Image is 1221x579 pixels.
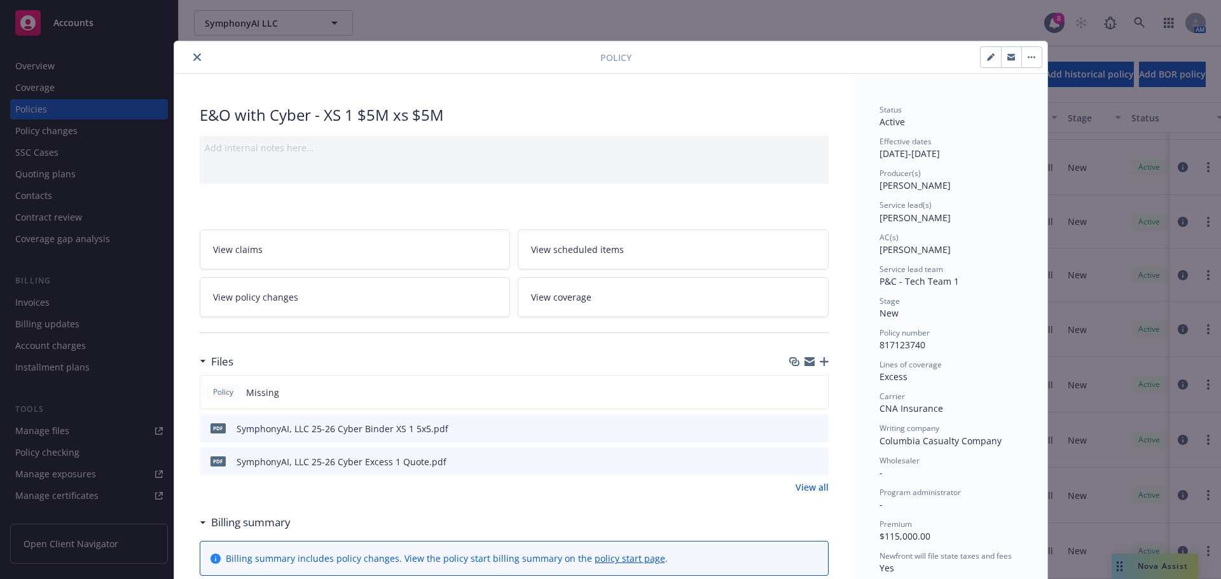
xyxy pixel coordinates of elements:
[210,423,226,433] span: pdf
[213,290,298,304] span: View policy changes
[880,467,883,479] span: -
[880,370,1022,383] div: Excess
[880,179,951,191] span: [PERSON_NAME]
[213,243,263,256] span: View claims
[226,552,668,565] div: Billing summary includes policy changes. View the policy start billing summary on the .
[200,353,233,370] div: Files
[237,455,446,468] div: SymphonyAI, LLC 25-26 Cyber Excess 1 Quote.pdf
[880,339,925,351] span: 817123740
[880,243,951,255] span: [PERSON_NAME]
[880,136,1022,160] div: [DATE] - [DATE]
[211,514,291,531] h3: Billing summary
[211,353,233,370] h3: Files
[880,168,921,179] span: Producer(s)
[237,422,448,435] div: SymphonyAI, LLC 25-26 Cyber Binder XS 1 5x5.pdf
[210,386,236,398] span: Policy
[796,480,829,494] a: View all
[880,455,920,466] span: Wholesaler
[200,277,511,317] a: View policy changes
[880,296,900,306] span: Stage
[531,243,624,256] span: View scheduled items
[210,456,226,466] span: pdf
[880,200,932,210] span: Service lead(s)
[880,562,894,574] span: Yes
[880,232,899,243] span: AC(s)
[880,275,959,287] span: P&C - Tech Team 1
[880,391,905,402] span: Carrier
[880,327,930,338] span: Policy number
[246,386,279,399] span: Missing
[880,212,951,224] span: [PERSON_NAME]
[792,455,802,468] button: download file
[518,277,829,317] a: View coverage
[812,455,824,468] button: preview file
[880,359,942,370] span: Lines of coverage
[880,104,902,115] span: Status
[880,264,943,275] span: Service lead team
[812,422,824,435] button: preview file
[880,487,961,498] span: Program administrator
[880,550,1012,561] span: Newfront will file state taxes and fees
[200,229,511,269] a: View claims
[880,519,912,529] span: Premium
[880,530,930,542] span: $115,000.00
[880,423,939,433] span: Writing company
[880,435,1002,447] span: Columbia Casualty Company
[880,116,905,128] span: Active
[531,290,591,304] span: View coverage
[518,229,829,269] a: View scheduled items
[595,552,665,564] a: policy start page
[792,422,802,435] button: download file
[880,136,932,147] span: Effective dates
[205,141,824,154] div: Add internal notes here...
[200,514,291,531] div: Billing summary
[880,498,883,510] span: -
[880,402,943,414] span: CNA Insurance
[190,50,205,65] button: close
[200,104,829,126] div: E&O with Cyber - XS 1 $5M xs $5M
[880,307,899,319] span: New
[600,51,631,64] span: Policy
